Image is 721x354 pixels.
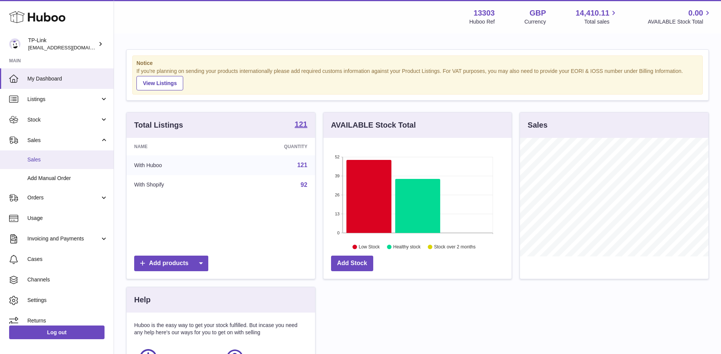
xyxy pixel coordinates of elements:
h3: Sales [528,120,547,130]
div: Huboo Ref [469,18,495,25]
span: Settings [27,297,108,304]
text: 13 [335,212,339,216]
span: My Dashboard [27,75,108,82]
p: Huboo is the easy way to get your stock fulfilled. But incase you need any help here's our ways f... [134,322,307,336]
text: 26 [335,193,339,197]
text: 0 [337,231,339,235]
span: Returns [27,317,108,324]
div: If you're planning on sending your products internationally please add required customs informati... [136,68,699,90]
span: Sales [27,156,108,163]
span: Listings [27,96,100,103]
span: Sales [27,137,100,144]
span: Channels [27,276,108,283]
a: Add Stock [331,256,373,271]
span: AVAILABLE Stock Total [648,18,712,25]
a: Log out [9,326,105,339]
a: View Listings [136,76,183,90]
th: Name [127,138,228,155]
text: 39 [335,174,339,178]
span: 14,410.11 [575,8,609,18]
strong: Notice [136,60,699,67]
a: Add products [134,256,208,271]
strong: GBP [529,8,546,18]
h3: AVAILABLE Stock Total [331,120,416,130]
span: [EMAIL_ADDRESS][DOMAIN_NAME] [28,44,112,51]
td: With Shopify [127,175,228,195]
div: TP-Link [28,37,97,51]
strong: 121 [295,120,307,128]
div: Currency [525,18,546,25]
th: Quantity [228,138,315,155]
span: 0.00 [688,8,703,18]
a: 121 [297,162,307,168]
h3: Total Listings [134,120,183,130]
text: 52 [335,155,339,159]
h3: Help [134,295,151,305]
span: Add Manual Order [27,175,108,182]
img: gaby.chen@tp-link.com [9,38,21,50]
span: Orders [27,194,100,201]
a: 14,410.11 Total sales [575,8,618,25]
a: 0.00 AVAILABLE Stock Total [648,8,712,25]
text: Stock over 2 months [434,244,475,250]
a: 92 [301,182,307,188]
strong: 13303 [474,8,495,18]
text: Low Stock [359,244,380,250]
text: Healthy stock [393,244,421,250]
span: Invoicing and Payments [27,235,100,242]
td: With Huboo [127,155,228,175]
a: 121 [295,120,307,130]
span: Usage [27,215,108,222]
span: Total sales [584,18,618,25]
span: Cases [27,256,108,263]
span: Stock [27,116,100,123]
